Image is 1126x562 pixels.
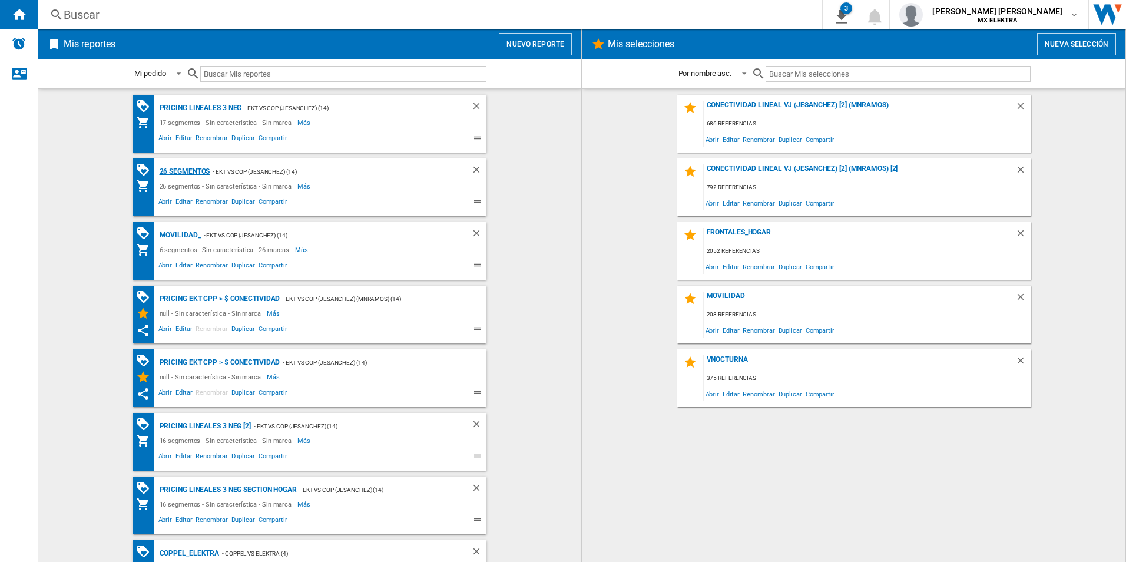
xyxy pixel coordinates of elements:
[230,387,257,401] span: Duplicar
[157,133,174,147] span: Abrir
[605,33,677,55] h2: Mis selecciones
[1015,101,1031,117] div: Borrar
[704,117,1031,131] div: 686 referencias
[194,451,229,465] span: Renombrar
[804,131,836,147] span: Compartir
[297,434,312,448] span: Más
[136,323,150,338] ng-md-icon: Este reporte se ha compartido contigo
[267,370,281,384] span: Más
[136,163,157,177] div: Matriz de PROMOCIONES
[219,546,447,561] div: - COPPEL VS ELEKTRA (4)
[157,179,298,193] div: 26 segmentos - Sin característica - Sin marca
[230,260,257,274] span: Duplicar
[194,196,229,210] span: Renombrar
[241,101,447,115] div: - EKT vs Cop (jesanchez) (14)
[194,133,229,147] span: Renombrar
[704,322,721,338] span: Abrir
[704,371,1031,386] div: 375 referencias
[157,482,297,497] div: Pricing lineales 3 neg SECTION HOGAR
[297,179,312,193] span: Más
[136,387,150,401] ng-md-icon: Este reporte se ha compartido contigo
[157,306,267,320] div: null - Sin característica - Sin marca
[721,386,741,402] span: Editar
[471,419,486,434] div: Borrar
[704,259,721,275] span: Abrir
[157,355,280,370] div: Pricing EKT CPP > $ Conectividad
[230,323,257,338] span: Duplicar
[64,6,791,23] div: Buscar
[194,323,229,338] span: Renombrar
[741,195,776,211] span: Renombrar
[721,195,741,211] span: Editar
[210,164,447,179] div: - EKT vs Cop (jesanchez) (14)
[741,259,776,275] span: Renombrar
[157,260,174,274] span: Abrir
[157,387,174,401] span: Abrir
[471,228,486,243] div: Borrar
[257,451,289,465] span: Compartir
[471,546,486,561] div: Borrar
[136,306,157,320] div: Mis Selecciones
[257,514,289,528] span: Compartir
[157,497,298,511] div: 16 segmentos - Sin característica - Sin marca
[1015,164,1031,180] div: Borrar
[721,322,741,338] span: Editar
[136,481,157,495] div: Matriz de PROMOCIONES
[157,370,267,384] div: null - Sin característica - Sin marca
[61,33,118,55] h2: Mis reportes
[136,434,157,448] div: Mi colección
[174,387,194,401] span: Editar
[136,353,157,368] div: Matriz de PROMOCIONES
[230,196,257,210] span: Duplicar
[804,386,836,402] span: Compartir
[280,292,462,306] div: - EKT vs Cop (jesanchez) (mnramos) (14)
[704,244,1031,259] div: 2052 referencias
[1015,228,1031,244] div: Borrar
[257,196,289,210] span: Compartir
[899,3,923,27] img: profile.jpg
[194,387,229,401] span: Renombrar
[174,133,194,147] span: Editar
[157,546,220,561] div: COPPEL_ELEKTRA
[174,323,194,338] span: Editar
[804,195,836,211] span: Compartir
[297,482,448,497] div: - EKT vs Cop (jesanchez) (14)
[200,66,486,82] input: Buscar Mis reportes
[741,386,776,402] span: Renombrar
[136,99,157,114] div: Matriz de PROMOCIONES
[251,419,448,434] div: - EKT vs Cop (jesanchez) (14)
[840,2,852,14] div: 3
[471,482,486,497] div: Borrar
[804,259,836,275] span: Compartir
[499,33,572,55] button: Nuevo reporte
[267,306,281,320] span: Más
[136,226,157,241] div: Matriz de PROMOCIONES
[157,101,242,115] div: Pricing lineales 3 neg
[257,260,289,274] span: Compartir
[157,323,174,338] span: Abrir
[978,16,1017,24] b: MX ELEKTRA
[1015,355,1031,371] div: Borrar
[704,180,1031,195] div: 792 referencias
[777,386,804,402] span: Duplicar
[678,69,732,78] div: Por nombre asc.
[777,259,804,275] span: Duplicar
[174,514,194,528] span: Editar
[721,259,741,275] span: Editar
[704,308,1031,322] div: 208 referencias
[471,101,486,115] div: Borrar
[1037,33,1116,55] button: Nueva selección
[157,514,174,528] span: Abrir
[134,69,166,78] div: Mi pedido
[741,322,776,338] span: Renombrar
[741,131,776,147] span: Renombrar
[704,292,1015,308] div: MOVILIDAD
[157,196,174,210] span: Abrir
[257,387,289,401] span: Compartir
[704,228,1015,244] div: FRONTALES_HOGAR
[295,243,310,257] span: Más
[174,260,194,274] span: Editar
[777,322,804,338] span: Duplicar
[257,133,289,147] span: Compartir
[1015,292,1031,308] div: Borrar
